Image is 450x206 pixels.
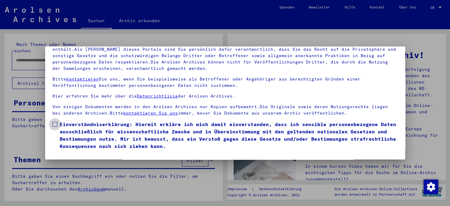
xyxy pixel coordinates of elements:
a: kontaktieren Sie uns [123,110,178,116]
p: Bitte Sie uns, wenn Sie beispielsweise als Betroffener oder Angehöriger aus berechtigten Gründen ... [52,76,398,89]
a: kontaktieren [66,76,99,82]
img: Zustimmung ändern [424,180,438,194]
p: Hier erfahren Sie mehr über die der Arolsen Archives. [52,93,398,99]
div: Zustimmung ändern [423,179,438,194]
a: Datenrichtlinie [137,93,178,99]
p: Bitte beachten Sie, dass dieses Portal über NS - Verfolgte sensible Daten zu identifizierten oder... [52,40,398,72]
p: Von einigen Dokumenten werden in den Arolsen Archives nur Kopien aufbewahrt.Die Originale sowie d... [52,104,398,116]
span: Einverständniserklärung: Hiermit erkläre ich mich damit einverstanden, dass ich sensible personen... [60,121,398,150]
